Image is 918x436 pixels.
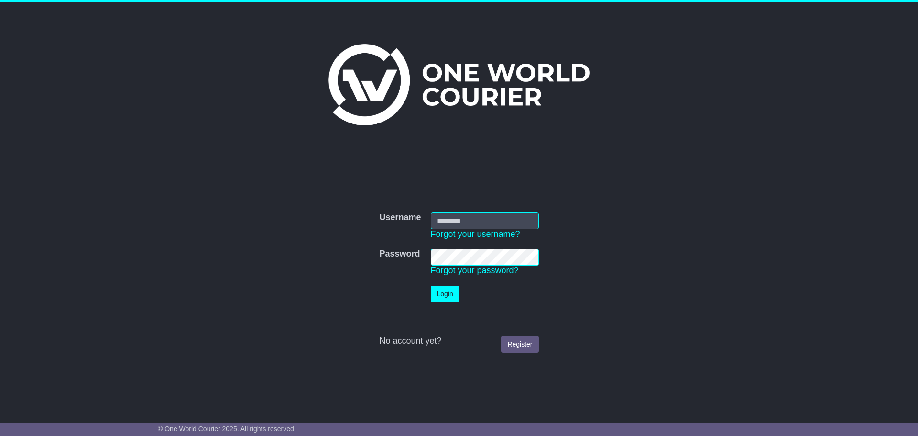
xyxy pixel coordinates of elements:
a: Forgot your username? [431,229,520,239]
button: Login [431,286,459,302]
label: Username [379,212,421,223]
span: © One World Courier 2025. All rights reserved. [158,425,296,433]
a: Forgot your password? [431,266,519,275]
img: One World [328,44,590,125]
div: No account yet? [379,336,538,347]
label: Password [379,249,420,259]
a: Register [501,336,538,353]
